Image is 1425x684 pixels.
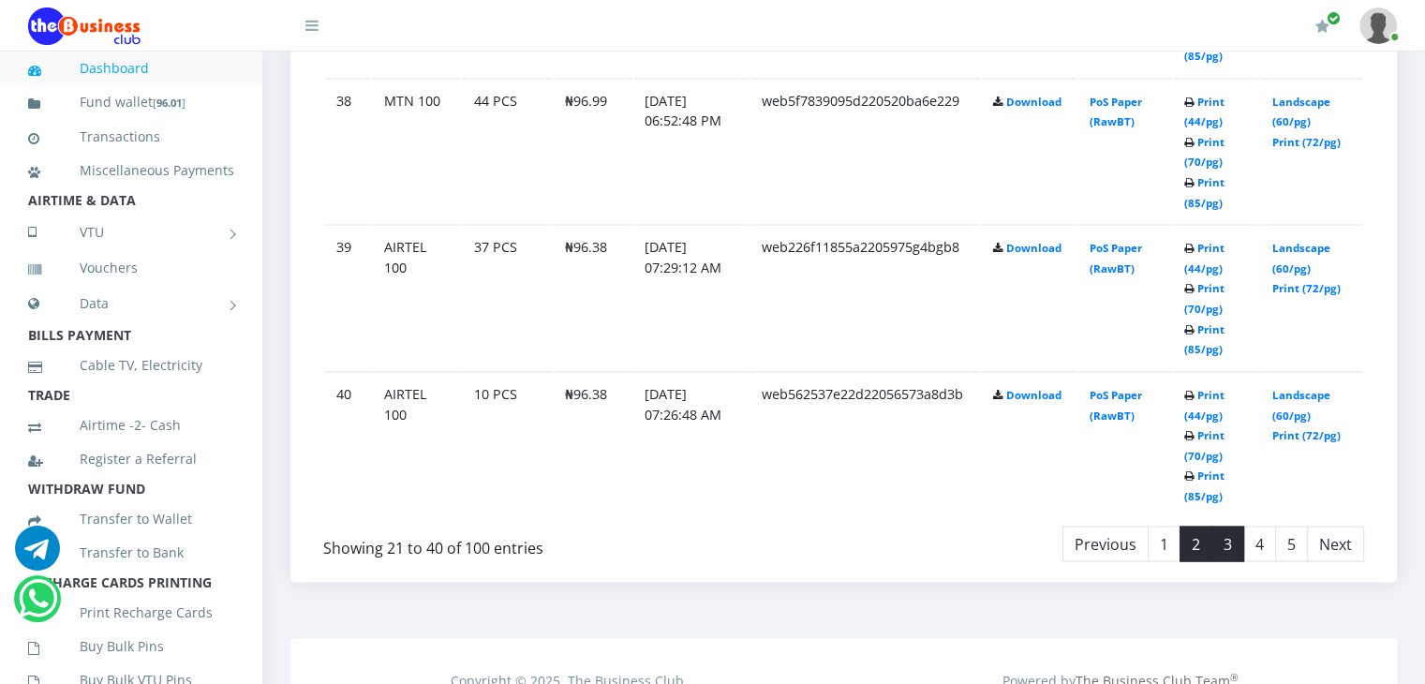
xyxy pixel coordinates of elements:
a: Landscape (60/pg) [1271,388,1329,423]
a: Transfer to Wallet [28,498,234,541]
td: 10 PCS [463,372,552,517]
a: Fund wallet[96.01] [28,81,234,125]
a: Data [28,280,234,327]
td: [DATE] 07:29:12 AM [633,225,749,370]
a: Vouchers [28,246,234,290]
i: Renew/Upgrade Subscription [1315,19,1329,34]
a: Print (72/pg) [1271,281,1340,295]
a: Print (44/pg) [1184,388,1225,423]
a: Airtime -2- Cash [28,404,234,447]
a: Buy Bulk Pins [28,625,234,668]
div: Showing 21 to 40 of 100 entries [323,525,743,560]
sup: ® [1229,671,1238,684]
a: Print (72/pg) [1271,135,1340,149]
td: 44 PCS [463,79,552,224]
td: web226f11855a2205975g4bgb8 [750,225,980,370]
a: PoS Paper (RawBT) [1090,388,1142,423]
a: Landscape (60/pg) [1271,241,1329,275]
td: [DATE] 06:52:48 PM [633,79,749,224]
a: VTU [28,209,234,256]
td: 39 [325,225,371,370]
a: Print (85/pg) [1184,322,1225,357]
a: Print (44/pg) [1184,241,1225,275]
a: Print (70/pg) [1184,135,1225,170]
td: MTN 100 [373,79,461,224]
a: Cable TV, Electricity [28,344,234,387]
td: web562537e22d22056573a8d3b [750,372,980,517]
a: Chat for support [15,540,60,571]
td: 37 PCS [463,225,552,370]
td: web5f7839095d220520ba6e229 [750,79,980,224]
span: Renew/Upgrade Subscription [1327,11,1341,25]
a: PoS Paper (RawBT) [1090,95,1142,129]
td: ₦96.99 [554,79,631,224]
td: 40 [325,372,371,517]
a: Print (85/pg) [1184,175,1225,210]
a: Print (70/pg) [1184,428,1225,463]
a: 5 [1275,527,1308,562]
a: Print (70/pg) [1184,281,1225,316]
td: 38 [325,79,371,224]
a: Print (85/pg) [1184,28,1225,63]
td: ₦96.38 [554,225,631,370]
a: Download [1006,95,1061,109]
a: Next [1307,527,1364,562]
a: Previous [1062,527,1149,562]
a: Print (72/pg) [1271,428,1340,442]
a: Miscellaneous Payments [28,149,234,192]
img: Logo [28,7,141,45]
a: Landscape (60/pg) [1271,95,1329,129]
b: 96.01 [156,96,182,110]
a: 3 [1211,527,1244,562]
a: Download [1006,241,1061,255]
a: Transactions [28,115,234,158]
a: Print Recharge Cards [28,591,234,634]
a: Print (44/pg) [1184,95,1225,129]
a: PoS Paper (RawBT) [1090,241,1142,275]
small: [ ] [153,96,186,110]
a: 1 [1148,527,1180,562]
a: Download [1006,388,1061,402]
a: 4 [1243,527,1276,562]
a: Transfer to Bank [28,531,234,574]
img: User [1359,7,1397,44]
td: AIRTEL 100 [373,225,461,370]
td: [DATE] 07:26:48 AM [633,372,749,517]
a: 2 [1180,527,1212,562]
td: ₦96.38 [554,372,631,517]
td: AIRTEL 100 [373,372,461,517]
a: Dashboard [28,47,234,90]
a: Print (85/pg) [1184,468,1225,503]
a: Chat for support [19,590,57,621]
a: Register a Referral [28,438,234,481]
